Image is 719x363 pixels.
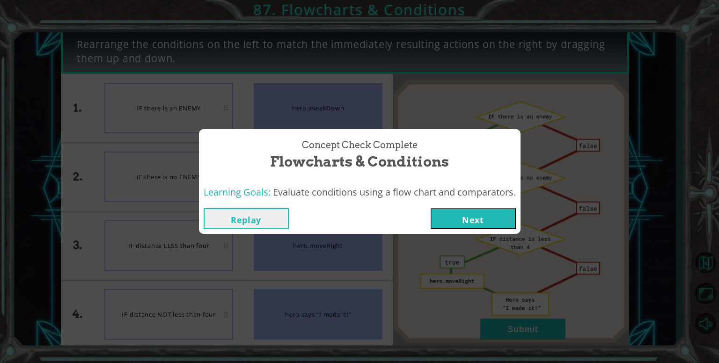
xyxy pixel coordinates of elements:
[270,152,449,172] span: Flowcharts & Conditions
[204,186,271,198] span: Learning Goals:
[273,186,516,198] span: Evaluate conditions using a flow chart and comparators.
[302,138,418,152] span: Concept Check Complete
[431,208,516,229] button: Next
[204,208,289,229] button: Replay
